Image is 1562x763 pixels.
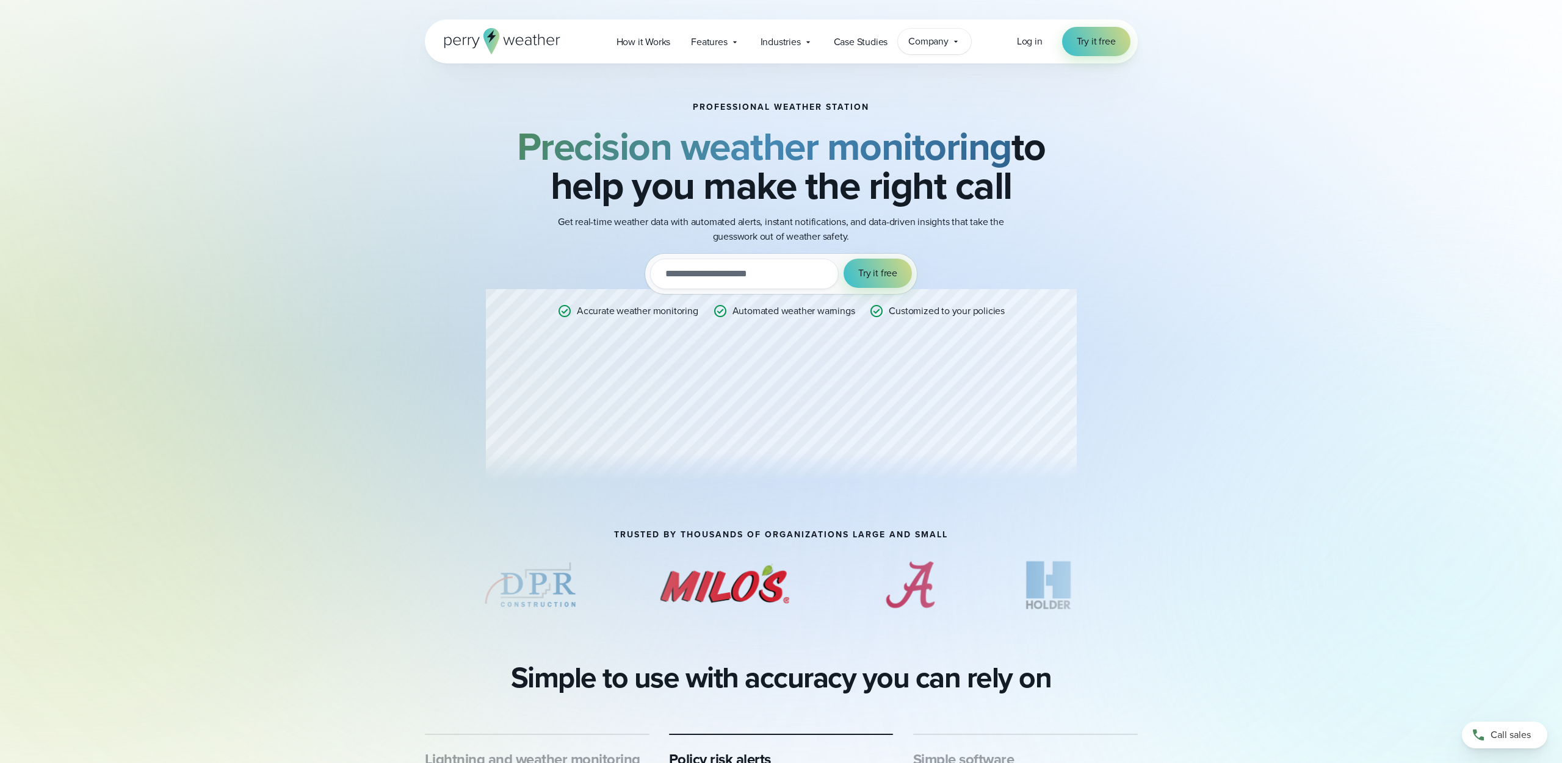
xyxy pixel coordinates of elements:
button: Try it free [844,259,912,288]
img: Holder.svg [1009,554,1089,615]
img: Milos.svg [638,554,811,615]
span: Company [908,34,949,49]
img: University-of-Alabama.svg [870,554,950,615]
a: Try it free [1062,27,1130,56]
p: Customized to your policies [889,304,1005,318]
div: 9 of 69 [870,554,950,615]
a: Call sales [1462,722,1547,748]
span: Log in [1017,34,1043,48]
img: DPR-Construction.svg [482,554,579,615]
p: Get real-time weather data with automated alerts, instant notifications, and data-driven insights... [537,215,1025,244]
h2: Simple to use with accuracy you can rely on [511,661,1052,695]
strong: Precision weather monitoring [517,118,1011,175]
h2: to help you make the right call [486,127,1077,205]
span: Features [691,35,727,49]
a: How it Works [606,29,681,54]
span: Try it free [1077,34,1116,49]
div: 7 of 69 [482,554,579,615]
span: Try it free [858,266,897,281]
span: Case Studies [834,35,888,49]
h2: TRUSTED BY THOUSANDS OF ORGANIZATIONS LARGE AND SMALL [614,530,948,540]
p: Accurate weather monitoring [577,304,698,318]
div: slideshow [425,554,1138,622]
p: Automated weather warnings [732,304,855,318]
div: 8 of 69 [638,554,811,615]
span: Industries [761,35,801,49]
a: Log in [1017,34,1043,49]
div: 10 of 69 [1009,554,1089,615]
span: How it Works [616,35,671,49]
h1: Professional Weather Station [693,102,869,112]
a: Case Studies [823,29,899,54]
span: Call sales [1491,728,1531,742]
